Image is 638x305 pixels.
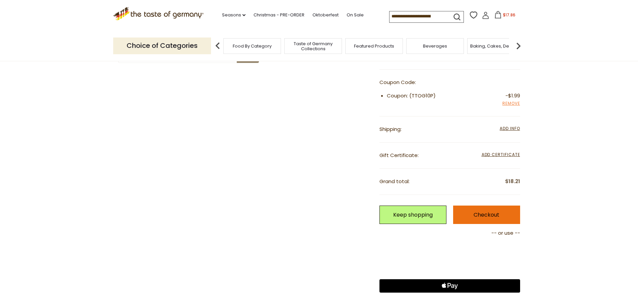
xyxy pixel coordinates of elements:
[379,126,402,133] span: Shipping:
[379,178,410,185] span: Grand total:
[387,92,520,100] li: Coupon: (TTOG10P)
[482,151,520,159] span: Add Certificate
[500,126,520,131] span: Add Info
[379,242,520,256] iframe: PayPal-paypal
[286,41,340,51] a: Taste of Germany Collections
[113,37,211,54] p: Choice of Categories
[379,261,520,274] iframe: PayPal-paylater
[222,11,245,19] a: Seasons
[312,11,339,19] a: Oktoberfest
[470,44,522,49] a: Baking, Cakes, Desserts
[379,206,446,224] a: Keep shopping
[347,11,364,19] a: On Sale
[512,39,525,53] img: next arrow
[379,152,419,159] span: Gift Certificate:
[233,44,272,49] a: Food By Category
[503,12,515,18] span: $17.86
[505,177,520,186] span: $18.21
[254,11,304,19] a: Christmas - PRE-ORDER
[505,92,520,100] span: -$1.99
[379,79,416,86] span: Coupon Code:
[354,44,394,49] a: Featured Products
[211,39,224,53] img: previous arrow
[423,44,447,49] a: Beverages
[379,229,520,237] p: -- or use --
[453,206,520,224] a: Checkout
[502,100,520,107] a: Remove
[491,11,519,21] button: $17.86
